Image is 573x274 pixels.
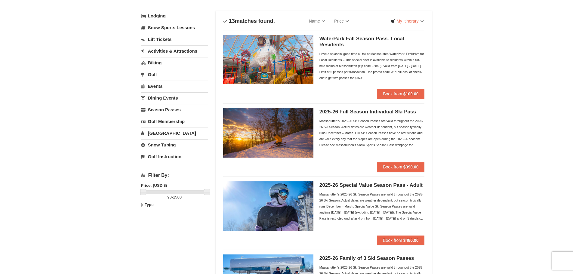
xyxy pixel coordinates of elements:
[330,15,353,27] a: Price
[223,35,313,84] img: 6619937-212-8c750e5f.jpg
[141,11,208,21] a: Lodging
[403,165,419,169] strong: $390.00
[319,191,425,221] div: Massanutten's 2025-26 Ski Season Passes are valid throughout the 2025-26 Ski Season. Actual dates...
[223,108,313,157] img: 6619937-208-2295c65e.jpg
[141,173,208,178] h4: Filter By:
[141,81,208,92] a: Events
[304,15,330,27] a: Name
[319,255,425,261] h5: 2025-26 Family of 3 Ski Season Passes
[141,45,208,57] a: Activities & Attractions
[141,104,208,115] a: Season Passes
[319,182,425,188] h5: 2025-26 Special Value Season Pass - Adult
[141,69,208,80] a: Golf
[319,118,425,148] div: Massanutten's 2025-26 Ski Season Passes are valid throughout the 2025-26 Ski Season. Actual dates...
[223,18,275,24] h4: matches found.
[377,162,424,172] button: Book from $390.00
[403,238,419,243] strong: $480.00
[141,22,208,33] a: Snow Sports Lessons
[387,17,427,26] a: My Itinerary
[377,236,424,245] button: Book from $480.00
[141,194,208,200] label: -
[377,89,424,99] button: Book from $100.00
[383,238,402,243] span: Book from
[141,92,208,103] a: Dining Events
[141,57,208,68] a: Biking
[141,116,208,127] a: Golf Membership
[141,151,208,162] a: Golf Instruction
[145,202,153,207] strong: Type
[167,195,171,199] span: 90
[141,128,208,139] a: [GEOGRAPHIC_DATA]
[383,165,402,169] span: Book from
[319,51,425,81] div: Have a splashin' good time all fall at Massanutten WaterPark! Exclusive for Local Residents – Thi...
[229,18,235,24] span: 13
[403,91,419,96] strong: $100.00
[319,109,425,115] h5: 2025-26 Full Season Individual Ski Pass
[173,195,182,199] span: 1560
[383,91,402,96] span: Book from
[141,139,208,150] a: Snow Tubing
[141,34,208,45] a: Lift Tickets
[141,183,167,188] strong: Price: (USD $)
[319,36,425,48] h5: WaterPark Fall Season Pass- Local Residents
[223,181,313,231] img: 6619937-198-dda1df27.jpg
